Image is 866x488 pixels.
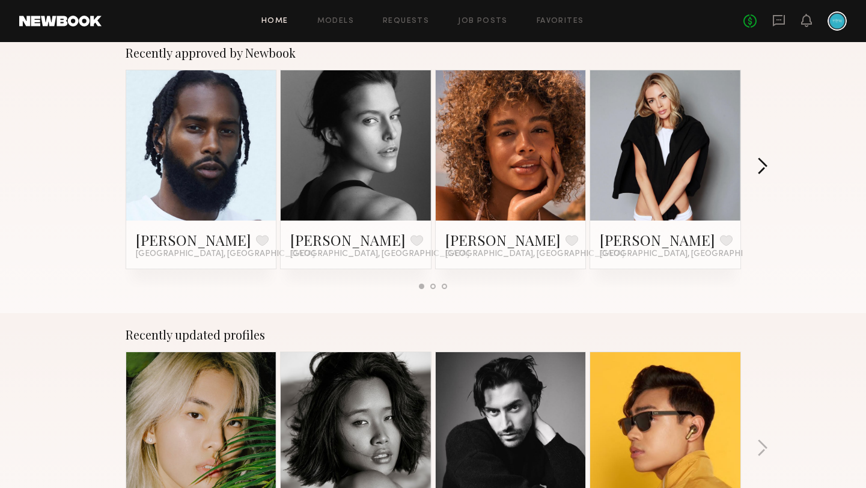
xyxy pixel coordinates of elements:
[458,17,508,25] a: Job Posts
[290,230,406,249] a: [PERSON_NAME]
[136,249,315,259] span: [GEOGRAPHIC_DATA], [GEOGRAPHIC_DATA]
[600,230,715,249] a: [PERSON_NAME]
[317,17,354,25] a: Models
[126,328,741,342] div: Recently updated profiles
[261,17,288,25] a: Home
[126,46,741,60] div: Recently approved by Newbook
[600,249,779,259] span: [GEOGRAPHIC_DATA], [GEOGRAPHIC_DATA]
[290,249,469,259] span: [GEOGRAPHIC_DATA], [GEOGRAPHIC_DATA]
[445,249,624,259] span: [GEOGRAPHIC_DATA], [GEOGRAPHIC_DATA]
[537,17,584,25] a: Favorites
[136,230,251,249] a: [PERSON_NAME]
[383,17,429,25] a: Requests
[445,230,561,249] a: [PERSON_NAME]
